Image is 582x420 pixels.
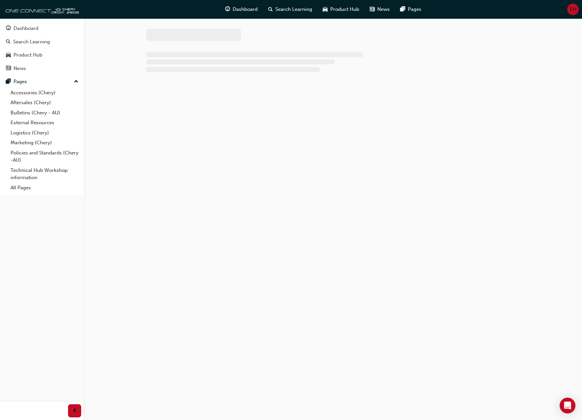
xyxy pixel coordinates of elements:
a: Dashboard [3,22,81,35]
a: Technical Hub Workshop information [8,165,81,183]
div: Product Hub [13,51,42,59]
img: oneconnect [3,3,79,16]
a: Search Learning [3,36,81,48]
div: Pages [13,78,27,85]
button: EH [567,4,579,15]
span: Dashboard [233,6,258,13]
span: pages-icon [400,5,405,13]
span: up-icon [74,78,79,86]
a: Logistics (Chery) [8,128,81,138]
a: search-iconSearch Learning [263,3,317,16]
a: guage-iconDashboard [220,3,263,16]
span: news-icon [370,5,375,13]
button: DashboardSearch LearningProduct HubNews [3,21,81,76]
a: Policies and Standards (Chery -AU) [8,148,81,165]
a: car-iconProduct Hub [317,3,364,16]
span: prev-icon [72,407,77,415]
a: Marketing (Chery) [8,138,81,148]
span: Search Learning [275,6,312,13]
span: guage-icon [6,26,11,32]
a: pages-iconPages [395,3,427,16]
span: news-icon [6,66,11,72]
div: Search Learning [13,38,50,46]
span: search-icon [268,5,273,13]
a: All Pages [8,183,81,193]
button: Pages [3,76,81,88]
a: Product Hub [3,49,81,61]
span: search-icon [6,39,11,45]
a: Bulletins (Chery - AU) [8,108,81,118]
a: External Resources [8,118,81,128]
div: Open Intercom Messenger [560,398,575,413]
span: pages-icon [6,79,11,85]
span: Pages [408,6,421,13]
div: Dashboard [13,25,38,32]
span: car-icon [6,52,11,58]
span: guage-icon [225,5,230,13]
a: Accessories (Chery) [8,88,81,98]
span: Product Hub [330,6,359,13]
span: News [377,6,390,13]
a: news-iconNews [364,3,395,16]
div: News [13,65,26,72]
span: car-icon [323,5,328,13]
span: EH [570,6,576,13]
a: News [3,62,81,75]
a: Aftersales (Chery) [8,98,81,108]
